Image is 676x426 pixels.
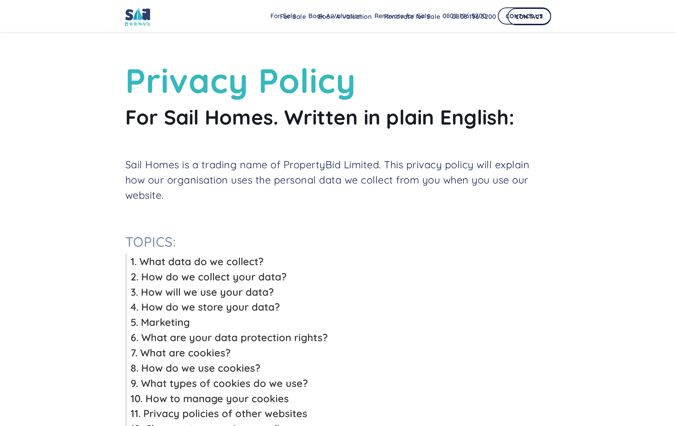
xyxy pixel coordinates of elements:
[378,10,446,24] a: Renovate for Sale
[125,234,551,251] h3: Topics:
[507,8,551,25] a: Contact
[274,10,312,24] a: For Sale
[446,10,502,24] a: 0808 196 5200
[125,7,150,26] img: sail home logo colored
[125,60,551,101] h1: Privacy Policy
[312,10,378,24] a: Book A Valuation
[125,104,551,130] h2: For Sail Homes. Written in plain English:
[125,157,551,203] p: Sail Homes is a trading name of PropertyBid Limited. This privacy policy will explain how our org...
